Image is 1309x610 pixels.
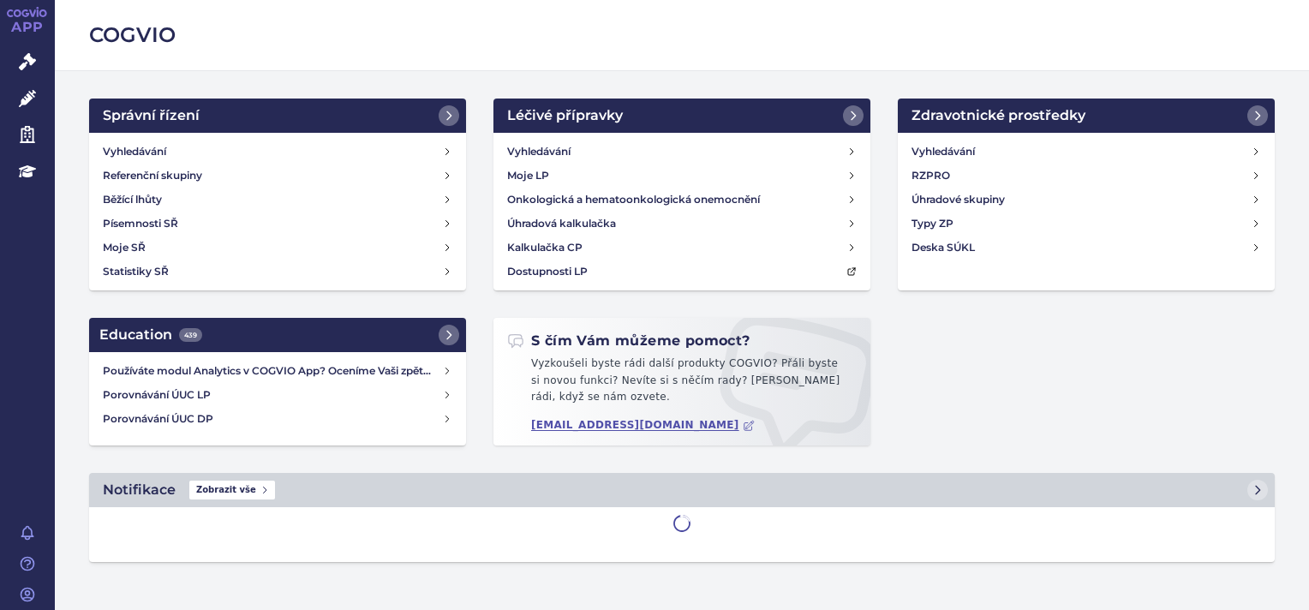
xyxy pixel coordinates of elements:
span: Zobrazit vše [189,481,275,499]
h4: Onkologická a hematoonkologická onemocnění [507,191,760,208]
h4: Moje SŘ [103,239,146,256]
h4: Kalkulačka CP [507,239,583,256]
h4: Vyhledávání [103,143,166,160]
h4: Typy ZP [912,215,953,232]
a: Typy ZP [905,212,1268,236]
a: Dostupnosti LP [500,260,864,284]
a: Referenční skupiny [96,164,459,188]
p: Vyzkoušeli byste rádi další produkty COGVIO? Přáli byste si novou funkci? Nevíte si s něčím rady?... [507,356,857,413]
h4: Statistiky SŘ [103,263,169,280]
a: Vyhledávání [500,140,864,164]
a: Onkologická a hematoonkologická onemocnění [500,188,864,212]
a: Zdravotnické prostředky [898,99,1275,133]
h2: Education [99,325,202,345]
a: Písemnosti SŘ [96,212,459,236]
a: Běžící lhůty [96,188,459,212]
h2: Zdravotnické prostředky [912,105,1085,126]
a: Deska SÚKL [905,236,1268,260]
a: Moje SŘ [96,236,459,260]
h2: Správní řízení [103,105,200,126]
h4: Dostupnosti LP [507,263,588,280]
h4: Deska SÚKL [912,239,975,256]
a: RZPRO [905,164,1268,188]
h4: RZPRO [912,167,950,184]
a: Kalkulačka CP [500,236,864,260]
a: Úhradové skupiny [905,188,1268,212]
a: Porovnávání ÚUC LP [96,383,459,407]
h4: Porovnávání ÚUC LP [103,386,442,404]
a: Úhradová kalkulačka [500,212,864,236]
a: NotifikaceZobrazit vše [89,473,1275,507]
a: Moje LP [500,164,864,188]
h2: S čím Vám můžeme pomoct? [507,332,750,350]
a: Léčivé přípravky [493,99,870,133]
a: Používáte modul Analytics v COGVIO App? Oceníme Vaši zpětnou vazbu! [96,359,459,383]
h4: Písemnosti SŘ [103,215,178,232]
h4: Moje LP [507,167,549,184]
a: Správní řízení [89,99,466,133]
a: Vyhledávání [96,140,459,164]
h4: Úhradové skupiny [912,191,1005,208]
a: Statistiky SŘ [96,260,459,284]
h2: Notifikace [103,480,176,500]
h2: COGVIO [89,21,1275,50]
a: [EMAIL_ADDRESS][DOMAIN_NAME] [531,419,755,432]
h4: Referenční skupiny [103,167,202,184]
h4: Vyhledávání [507,143,571,160]
h2: Léčivé přípravky [507,105,623,126]
a: Porovnávání ÚUC DP [96,407,459,431]
h4: Běžící lhůty [103,191,162,208]
span: 439 [179,328,202,342]
h4: Úhradová kalkulačka [507,215,616,232]
h4: Porovnávání ÚUC DP [103,410,442,428]
h4: Vyhledávání [912,143,975,160]
a: Education439 [89,318,466,352]
h4: Používáte modul Analytics v COGVIO App? Oceníme Vaši zpětnou vazbu! [103,362,442,380]
a: Vyhledávání [905,140,1268,164]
